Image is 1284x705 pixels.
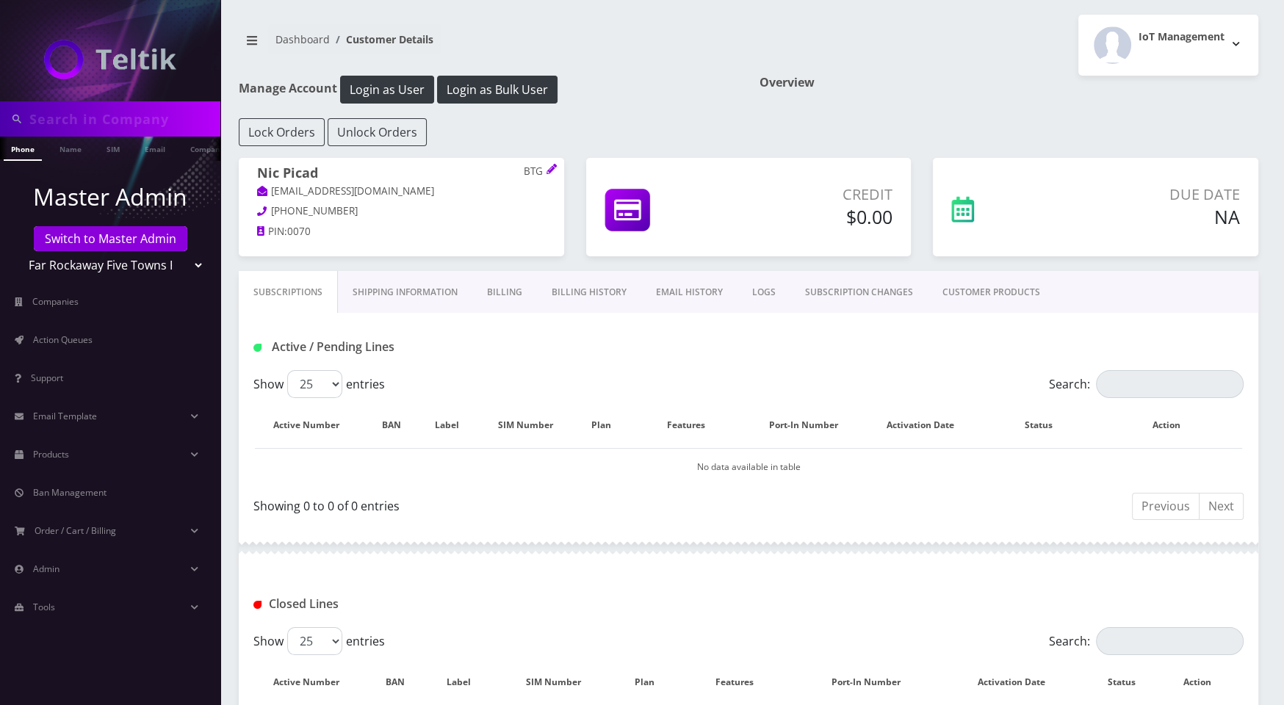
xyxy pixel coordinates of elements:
th: Status: activate to sort column ascending [1092,661,1166,704]
a: EMAIL HISTORY [641,271,737,314]
th: Port-In Number: activate to sort column ascending [754,404,868,446]
select: Showentries [287,370,342,398]
input: Search in Company [29,105,217,133]
a: Name [52,137,89,159]
span: [PHONE_NUMBER] [271,204,358,217]
h1: Active / Pending Lines [253,340,569,354]
a: Login as User [337,80,437,96]
a: Company [183,137,232,159]
a: [EMAIL_ADDRESS][DOMAIN_NAME] [257,184,434,199]
th: Features: activate to sort column ascending [683,661,800,704]
button: IoT Management [1078,15,1258,76]
a: Dashboard [275,32,330,46]
span: Email Template [33,410,97,422]
h1: Closed Lines [253,597,569,611]
a: PIN: [257,225,287,239]
span: Order / Cart / Billing [35,524,116,537]
th: Action : activate to sort column ascending [1167,661,1242,704]
th: SIM Number: activate to sort column ascending [484,404,581,446]
a: Email [137,137,173,159]
p: Due Date [1055,184,1240,206]
span: Companies [32,295,79,308]
a: SUBSCRIPTION CHANGES [790,271,928,314]
label: Search: [1049,370,1244,398]
th: Port-In Number: activate to sort column ascending [801,661,945,704]
h1: Manage Account [239,76,737,104]
label: Show entries [253,627,385,655]
h2: IoT Management [1139,31,1225,43]
th: Action: activate to sort column ascending [1106,404,1242,446]
label: Search: [1049,627,1244,655]
span: 0070 [287,225,311,238]
th: BAN: activate to sort column ascending [373,661,431,704]
a: Switch to Master Admin [34,226,187,251]
h5: NA [1055,206,1240,228]
a: Billing [472,271,537,314]
a: LOGS [737,271,790,314]
a: Shipping Information [338,271,472,314]
h5: $0.00 [734,206,893,228]
th: Features: activate to sort column ascending [635,404,752,446]
th: Plan: activate to sort column ascending [583,404,633,446]
th: Label: activate to sort column ascending [433,661,499,704]
label: Show entries [253,370,385,398]
a: Phone [4,137,42,161]
p: Credit [734,184,893,206]
span: Ban Management [33,486,107,499]
a: Subscriptions [239,271,338,314]
th: Status: activate to sort column ascending [987,404,1104,446]
th: Activation Date: activate to sort column ascending [947,661,1090,704]
h1: Nic Picad [257,165,546,184]
span: Admin [33,563,59,575]
button: Lock Orders [239,118,325,146]
span: Tools [33,601,55,613]
span: Support [31,372,63,384]
a: Next [1199,493,1244,520]
th: Active Number: activate to sort column descending [255,661,372,704]
li: Customer Details [330,32,433,47]
a: CUSTOMER PRODUCTS [928,271,1055,314]
input: Search: [1096,370,1244,398]
div: Showing 0 to 0 of 0 entries [253,491,737,515]
th: Active Number: activate to sort column ascending [255,404,372,446]
a: Billing History [537,271,641,314]
th: Label: activate to sort column ascending [425,404,483,446]
a: Previous [1132,493,1200,520]
a: SIM [99,137,127,159]
span: Action Queues [33,333,93,346]
th: BAN: activate to sort column ascending [373,404,424,446]
button: Login as User [340,76,434,104]
a: Login as Bulk User [437,80,558,96]
img: Closed Lines [253,601,262,609]
button: Unlock Orders [328,118,427,146]
span: Products [33,448,69,460]
img: IoT [44,40,176,79]
img: Active / Pending Lines [253,344,262,352]
input: Search: [1096,627,1244,655]
select: Showentries [287,627,342,655]
td: No data available in table [255,448,1242,485]
th: Activation Date: activate to sort column ascending [869,404,986,446]
h1: Overview [760,76,1258,90]
p: BTG [524,165,546,178]
th: SIM Number: activate to sort column ascending [501,661,621,704]
nav: breadcrumb [239,24,737,66]
th: Plan: activate to sort column ascending [622,661,682,704]
button: Login as Bulk User [437,76,558,104]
